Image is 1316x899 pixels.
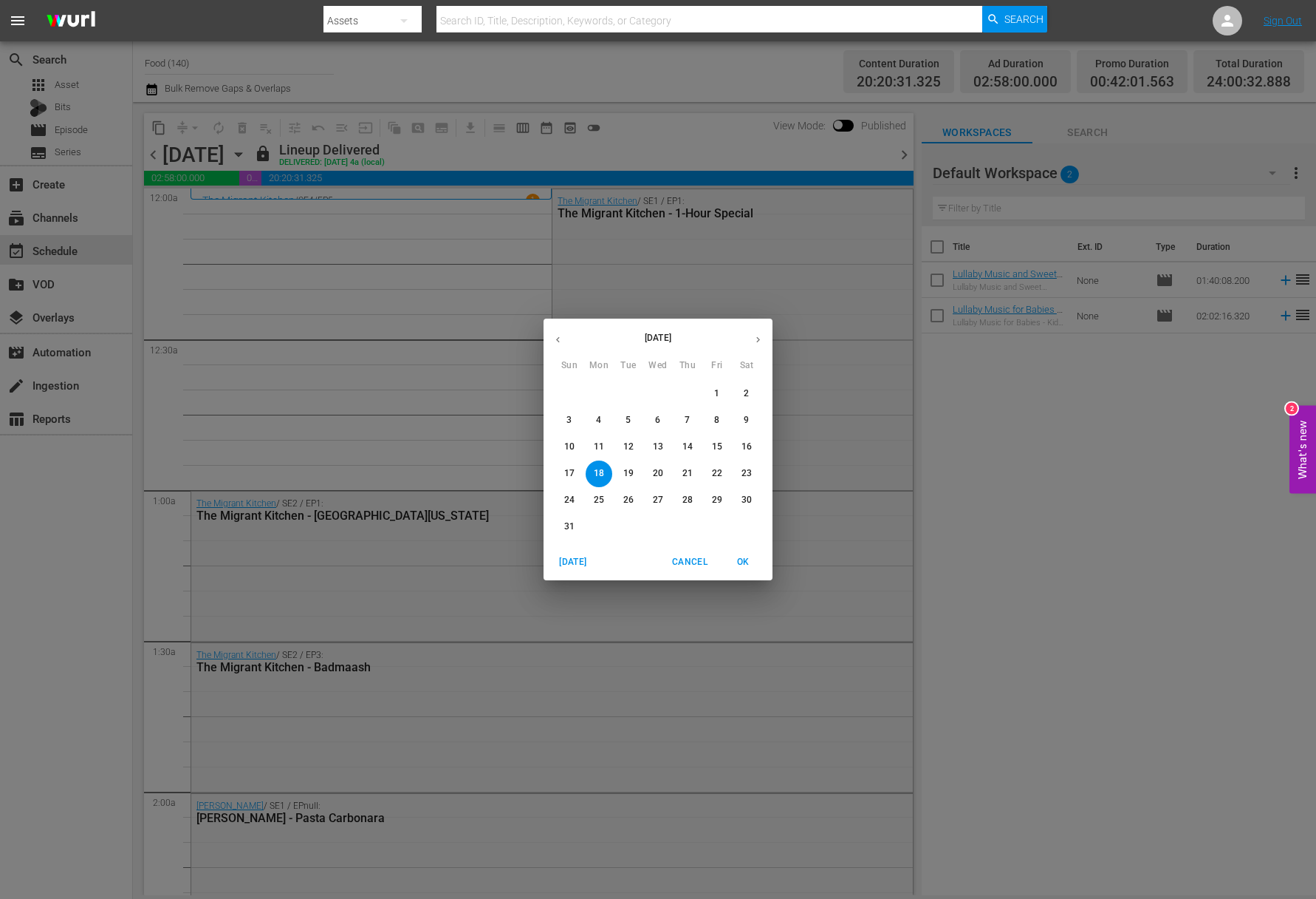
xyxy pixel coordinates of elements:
[682,494,693,506] p: 28
[704,359,730,373] span: Fri
[704,487,730,514] button: 29
[626,414,631,427] p: 5
[741,467,752,480] p: 23
[556,434,583,461] button: 10
[674,434,701,461] button: 14
[594,441,604,453] p: 11
[586,461,612,487] button: 18
[623,441,634,453] p: 12
[1004,6,1043,33] span: Search
[645,487,671,514] button: 27
[645,434,671,461] button: 13
[556,359,583,373] span: Sun
[733,461,760,487] button: 23
[623,494,634,506] p: 26
[586,487,612,514] button: 25
[685,414,690,427] p: 7
[556,487,583,514] button: 24
[741,441,752,453] p: 16
[733,381,760,407] button: 2
[615,461,642,487] button: 19
[666,550,713,574] button: Cancel
[653,467,663,480] p: 20
[564,520,575,533] p: 31
[719,550,767,574] button: OK
[725,554,761,570] span: OK
[682,441,693,453] p: 14
[555,554,591,570] span: [DATE]
[1264,15,1302,27] a: Sign Out
[1286,403,1298,415] div: 2
[674,487,701,514] button: 28
[674,461,701,487] button: 21
[586,434,612,461] button: 11
[712,494,722,506] p: 29
[623,467,634,480] p: 19
[645,461,671,487] button: 20
[9,12,27,30] span: menu
[564,441,575,453] p: 10
[672,554,707,570] span: Cancel
[704,381,730,407] button: 1
[1289,406,1316,494] button: Open Feedback Widget
[712,467,722,480] p: 22
[682,467,693,480] p: 21
[615,434,642,461] button: 12
[564,467,575,480] p: 17
[653,494,663,506] p: 27
[704,461,730,487] button: 22
[655,414,660,427] p: 6
[714,387,719,400] p: 1
[653,441,663,453] p: 13
[645,407,671,434] button: 6
[586,407,612,434] button: 4
[704,407,730,434] button: 8
[741,494,752,506] p: 30
[674,407,701,434] button: 7
[733,407,760,434] button: 9
[712,441,722,453] p: 15
[596,414,601,427] p: 4
[733,487,760,514] button: 30
[615,359,642,373] span: Tue
[586,359,612,373] span: Mon
[556,514,583,540] button: 31
[733,359,760,373] span: Sat
[556,461,583,487] button: 17
[704,434,730,461] button: 15
[594,467,604,480] p: 18
[564,494,575,506] p: 24
[35,4,106,38] img: ans4CAIJ8jUAAAAAAAAAAAAAAAAAAAAAAAAgQb4GAAAAAAAAAAAAAAAAAAAAAAAAJMjXAAAAAAAAAAAAAAAAAAAAAAAAgAT5G...
[733,434,760,461] button: 16
[744,414,749,427] p: 9
[556,407,583,434] button: 3
[549,550,597,574] button: [DATE]
[714,414,719,427] p: 8
[615,487,642,514] button: 26
[645,359,671,373] span: Wed
[594,494,604,506] p: 25
[615,407,642,434] button: 5
[674,359,701,373] span: Thu
[566,414,572,427] p: 3
[744,387,749,400] p: 2
[572,331,744,345] p: [DATE]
